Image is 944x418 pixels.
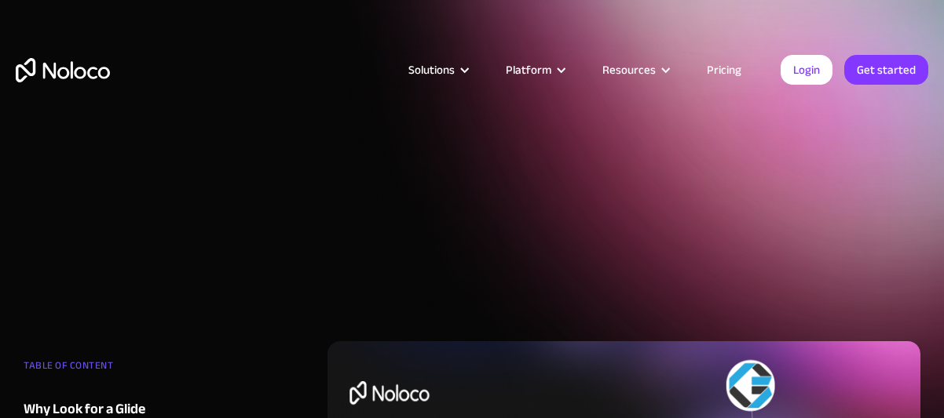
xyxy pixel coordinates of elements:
[389,60,486,80] div: Solutions
[408,60,455,80] div: Solutions
[687,60,761,80] a: Pricing
[24,354,199,385] div: TABLE OF CONTENT
[844,55,928,85] a: Get started
[506,60,551,80] div: Platform
[486,60,583,80] div: Platform
[781,55,832,85] a: Login
[602,60,656,80] div: Resources
[583,60,687,80] div: Resources
[16,58,110,82] a: home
